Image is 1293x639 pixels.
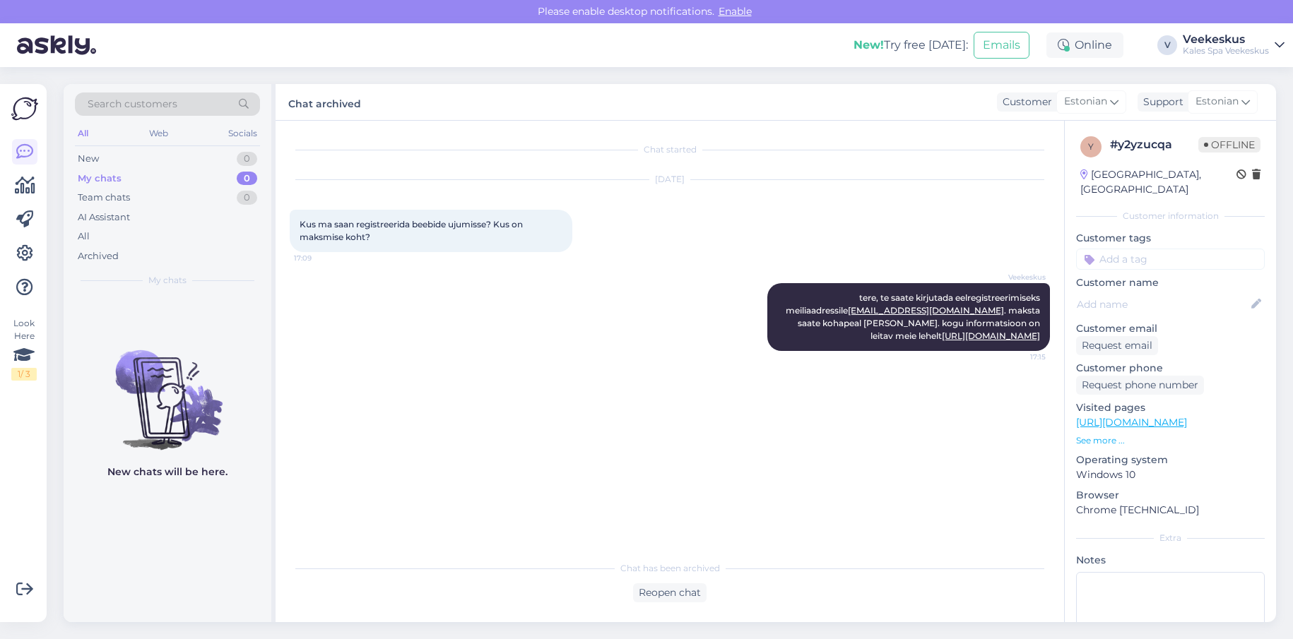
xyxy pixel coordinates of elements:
span: Chat has been archived [620,562,720,575]
span: Search customers [88,97,177,112]
p: Chrome [TECHNICAL_ID] [1076,503,1265,518]
div: Archived [78,249,119,263]
div: # y2yzucqa [1110,136,1198,153]
span: y [1088,141,1094,152]
div: Look Here [11,317,37,381]
div: Reopen chat [633,583,707,602]
span: Estonian [1064,94,1107,109]
a: [URL][DOMAIN_NAME] [942,330,1040,341]
a: VeekeskusKales Spa Veekeskus [1183,34,1285,56]
div: [DATE] [290,173,1050,186]
div: 0 [237,152,257,166]
img: Askly Logo [11,95,38,122]
div: Veekeskus [1183,34,1269,45]
b: New! [854,38,884,52]
span: Offline [1198,137,1260,153]
p: Browser [1076,488,1265,503]
div: Team chats [78,191,130,205]
div: New [78,152,99,166]
span: 17:15 [993,352,1046,362]
p: Notes [1076,553,1265,568]
p: Operating system [1076,453,1265,467]
span: tere, te saate kirjutada eelregistreerimiseks meiliaadressile . maksta saate kohapeal [PERSON_NAM... [786,292,1042,341]
div: [GEOGRAPHIC_DATA], [GEOGRAPHIC_DATA] [1080,167,1236,197]
span: Veekeskus [993,272,1046,282]
div: All [75,124,91,143]
img: No chats [64,325,271,452]
div: Request email [1076,336,1158,355]
input: Add a tag [1076,249,1265,270]
span: Kus ma saan registreerida beebide ujumisse? Kus on maksmise koht? [300,219,525,242]
div: Online [1046,32,1123,58]
p: Customer name [1076,275,1265,290]
div: Web [146,124,171,143]
span: 17:09 [294,253,347,263]
div: 0 [237,191,257,205]
div: Kales Spa Veekeskus [1183,45,1269,56]
button: Emails [974,32,1029,59]
input: Add name [1077,297,1248,312]
div: Socials [225,124,260,143]
a: [EMAIL_ADDRESS][DOMAIN_NAME] [848,305,1004,316]
p: See more ... [1076,434,1265,447]
p: Customer email [1076,321,1265,336]
a: [URL][DOMAIN_NAME] [1076,416,1187,429]
div: Support [1138,95,1183,109]
div: Chat started [290,143,1050,156]
span: Estonian [1195,94,1239,109]
div: Customer [997,95,1052,109]
p: Windows 10 [1076,467,1265,482]
div: All [78,229,90,244]
span: My chats [148,274,187,287]
div: 1 / 3 [11,368,37,381]
p: Customer tags [1076,231,1265,246]
div: V [1157,35,1177,55]
div: Extra [1076,532,1265,544]
div: AI Assistant [78,210,130,225]
p: Visited pages [1076,400,1265,415]
p: Customer phone [1076,361,1265,376]
p: New chats will be here. [107,465,228,479]
span: Enable [714,5,756,18]
div: 0 [237,172,257,186]
div: My chats [78,172,122,186]
div: Request phone number [1076,376,1204,395]
div: Customer information [1076,210,1265,222]
div: Try free [DATE]: [854,37,968,54]
label: Chat archived [288,92,361,112]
